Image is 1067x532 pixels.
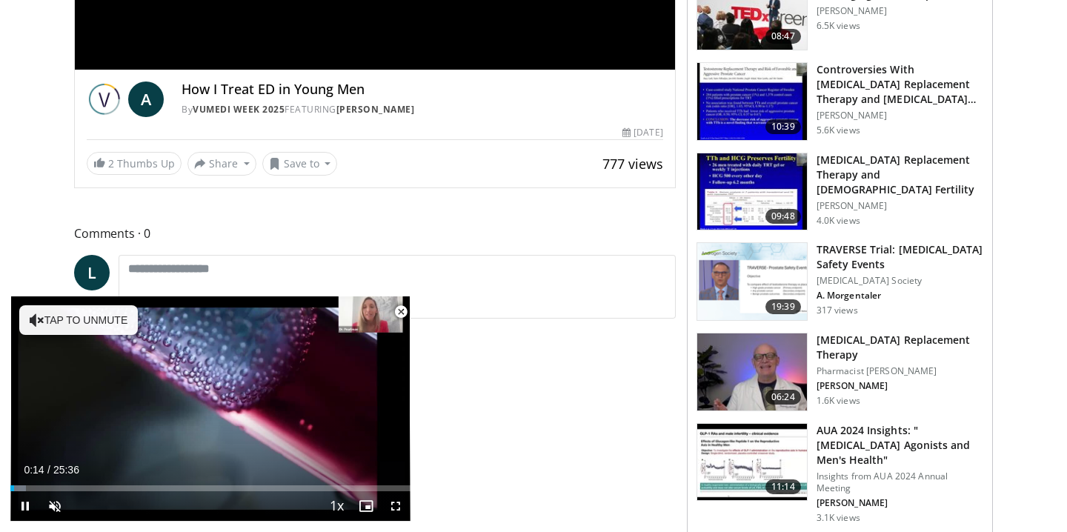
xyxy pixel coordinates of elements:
[182,82,663,98] h4: How I Treat ED in Young Men
[817,423,983,468] h3: AUA 2024 Insights: " [MEDICAL_DATA] Agonists and Men's Health"
[74,255,110,290] a: L
[87,152,182,175] a: 2 Thumbs Up
[262,152,338,176] button: Save to
[336,103,415,116] a: [PERSON_NAME]
[40,491,70,521] button: Unmute
[817,124,860,136] p: 5.6K views
[765,119,801,134] span: 10:39
[351,491,381,521] button: Enable picture-in-picture mode
[697,153,983,231] a: 09:48 [MEDICAL_DATA] Replacement Therapy and [DEMOGRAPHIC_DATA] Fertility [PERSON_NAME] 4.0K views
[697,153,807,230] img: 58e29ddd-d015-4cd9-bf96-f28e303b730c.150x105_q85_crop-smart_upscale.jpg
[697,423,983,524] a: 11:14 AUA 2024 Insights: " [MEDICAL_DATA] Agonists and Men's Health" Insights from AUA 2024 Annua...
[182,103,663,116] div: By FEATURING
[817,20,860,32] p: 6.5K views
[187,152,256,176] button: Share
[765,299,801,314] span: 19:39
[817,512,860,524] p: 3.1K views
[622,126,662,139] div: [DATE]
[602,155,663,173] span: 777 views
[817,153,983,197] h3: [MEDICAL_DATA] Replacement Therapy and [DEMOGRAPHIC_DATA] Fertility
[817,471,983,494] p: Insights from AUA 2024 Annual Meeting
[10,491,40,521] button: Pause
[817,62,983,107] h3: Controversies With [MEDICAL_DATA] Replacement Therapy and [MEDICAL_DATA] Can…
[74,224,676,243] span: Comments 0
[817,215,860,227] p: 4.0K views
[697,242,983,321] a: 19:39 TRAVERSE Trial: [MEDICAL_DATA] Safety Events [MEDICAL_DATA] Society A. Morgentaler 317 views
[19,305,138,335] button: Tap to unmute
[817,242,983,272] h3: TRAVERSE Trial: [MEDICAL_DATA] Safety Events
[817,275,983,287] p: [MEDICAL_DATA] Society
[817,305,858,316] p: 317 views
[765,479,801,494] span: 11:14
[697,333,983,411] a: 06:24 [MEDICAL_DATA] Replacement Therapy Pharmacist [PERSON_NAME] [PERSON_NAME] 1.6K views
[817,497,983,509] p: [PERSON_NAME]
[10,296,410,522] video-js: Video Player
[128,82,164,117] a: A
[697,62,983,141] a: 10:39 Controversies With [MEDICAL_DATA] Replacement Therapy and [MEDICAL_DATA] Can… [PERSON_NAME]...
[765,390,801,405] span: 06:24
[24,464,44,476] span: 0:14
[817,5,983,17] p: [PERSON_NAME]
[386,296,416,327] button: Close
[10,485,410,491] div: Progress Bar
[697,243,807,320] img: 9812f22f-d817-4923-ae6c-a42f6b8f1c21.png.150x105_q85_crop-smart_upscale.png
[817,380,983,392] p: [PERSON_NAME]
[87,82,122,117] img: Vumedi Week 2025
[817,395,860,407] p: 1.6K views
[53,464,79,476] span: 25:36
[765,209,801,224] span: 09:48
[697,333,807,410] img: e23de6d5-b3cf-4de1-8780-c4eec047bbc0.150x105_q85_crop-smart_upscale.jpg
[697,424,807,501] img: 4d022421-20df-4b46-86b4-3f7edf7cbfde.150x105_q85_crop-smart_upscale.jpg
[817,110,983,122] p: [PERSON_NAME]
[193,103,285,116] a: Vumedi Week 2025
[381,491,410,521] button: Fullscreen
[765,29,801,44] span: 08:47
[322,491,351,521] button: Playback Rate
[108,156,114,170] span: 2
[817,365,983,377] p: Pharmacist [PERSON_NAME]
[817,333,983,362] h3: [MEDICAL_DATA] Replacement Therapy
[817,290,983,302] p: A. Morgentaler
[47,464,50,476] span: /
[697,63,807,140] img: 418933e4-fe1c-4c2e-be56-3ce3ec8efa3b.150x105_q85_crop-smart_upscale.jpg
[817,200,983,212] p: [PERSON_NAME]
